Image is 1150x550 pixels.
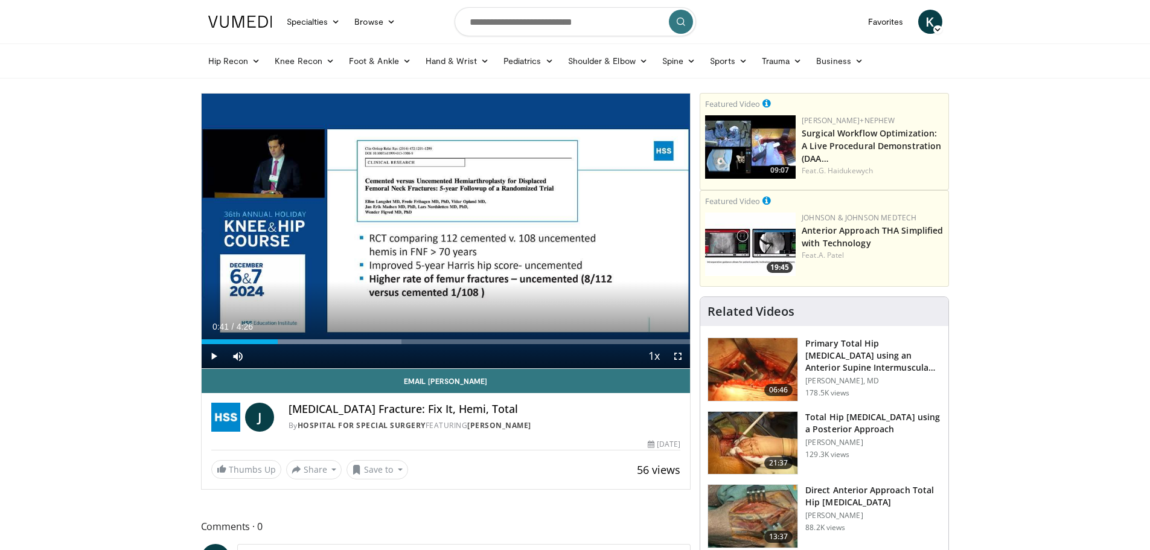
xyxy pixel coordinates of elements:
input: Search topics, interventions [455,7,696,36]
img: 06bb1c17-1231-4454-8f12-6191b0b3b81a.150x105_q85_crop-smart_upscale.jpg [705,213,796,276]
span: 13:37 [764,531,793,543]
p: 178.5K views [805,388,849,398]
span: 4:26 [237,322,253,331]
img: 286987_0000_1.png.150x105_q85_crop-smart_upscale.jpg [708,412,797,475]
button: Play [202,344,226,368]
a: Shoulder & Elbow [561,49,655,73]
img: 294118_0000_1.png.150x105_q85_crop-smart_upscale.jpg [708,485,797,548]
p: [PERSON_NAME] [805,511,941,520]
button: Fullscreen [666,344,690,368]
a: Favorites [861,10,911,34]
a: Specialties [280,10,348,34]
a: Anterior Approach THA Simplified with Technology [802,225,943,249]
div: By FEATURING [289,420,681,431]
p: [PERSON_NAME], MD [805,376,941,386]
video-js: Video Player [202,94,691,369]
a: 06:46 Primary Total Hip [MEDICAL_DATA] using an Anterior Supine Intermuscula… [PERSON_NAME], MD 1... [708,337,941,401]
a: 21:37 Total Hip [MEDICAL_DATA] using a Posterior Approach [PERSON_NAME] 129.3K views [708,411,941,475]
h3: Primary Total Hip [MEDICAL_DATA] using an Anterior Supine Intermuscula… [805,337,941,374]
a: 19:45 [705,213,796,276]
a: Hip Recon [201,49,268,73]
button: Save to [347,460,408,479]
img: VuMedi Logo [208,16,272,28]
p: [PERSON_NAME] [805,438,941,447]
span: 06:46 [764,384,793,396]
span: / [232,322,234,331]
a: Trauma [755,49,810,73]
a: Spine [655,49,703,73]
a: 09:07 [705,115,796,179]
div: Feat. [802,250,944,261]
small: Featured Video [705,196,760,206]
div: Progress Bar [202,339,691,344]
button: Playback Rate [642,344,666,368]
button: Mute [226,344,250,368]
h3: Total Hip [MEDICAL_DATA] using a Posterior Approach [805,411,941,435]
a: [PERSON_NAME]+Nephew [802,115,895,126]
a: Hand & Wrist [418,49,496,73]
span: 56 views [637,462,680,477]
a: Pediatrics [496,49,561,73]
a: J [245,403,274,432]
a: Email [PERSON_NAME] [202,369,691,393]
img: 263423_3.png.150x105_q85_crop-smart_upscale.jpg [708,338,797,401]
img: bcfc90b5-8c69-4b20-afee-af4c0acaf118.150x105_q85_crop-smart_upscale.jpg [705,115,796,179]
img: Hospital for Special Surgery [211,403,240,432]
p: 129.3K views [805,450,849,459]
a: G. Haidukewych [819,165,873,176]
h4: [MEDICAL_DATA] Fracture: Fix It, Hemi, Total [289,403,681,416]
p: 88.2K views [805,523,845,532]
button: Share [286,460,342,479]
a: A. Patel [819,250,845,260]
a: Sports [703,49,755,73]
span: 21:37 [764,457,793,469]
a: Browse [347,10,403,34]
a: Business [809,49,870,73]
span: 09:07 [767,165,793,176]
div: [DATE] [648,439,680,450]
a: 13:37 Direct Anterior Approach Total Hip [MEDICAL_DATA] [PERSON_NAME] 88.2K views [708,484,941,548]
a: Foot & Ankle [342,49,418,73]
a: Hospital for Special Surgery [298,420,426,430]
h4: Related Videos [708,304,794,319]
span: 0:41 [212,322,229,331]
span: 19:45 [767,262,793,273]
h3: Direct Anterior Approach Total Hip [MEDICAL_DATA] [805,484,941,508]
a: Johnson & Johnson MedTech [802,213,916,223]
a: [PERSON_NAME] [467,420,531,430]
a: Thumbs Up [211,460,281,479]
small: Featured Video [705,98,760,109]
div: Feat. [802,165,944,176]
a: Surgical Workflow Optimization: A Live Procedural Demonstration (DAA… [802,127,941,164]
a: K [918,10,942,34]
a: Knee Recon [267,49,342,73]
span: Comments 0 [201,519,691,534]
